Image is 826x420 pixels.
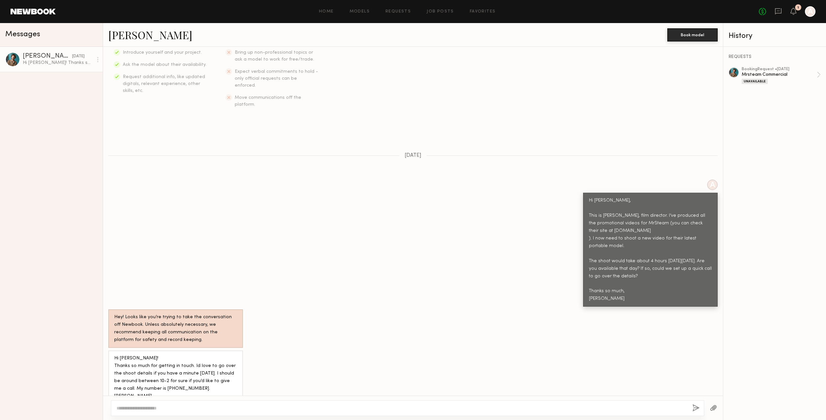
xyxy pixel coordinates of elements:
a: Job Posts [427,10,454,14]
span: Request additional info, like updated digitals, relevant experience, other skills, etc. [123,75,205,93]
div: History [729,32,821,40]
div: 1 [797,6,799,10]
button: Book model [667,28,718,42]
div: Mrsteam Commercial [742,71,817,78]
div: Hi [PERSON_NAME], This is [PERSON_NAME], film director. I’ve produced all the promotional videos ... [589,197,712,303]
span: Messages [5,31,40,38]
span: [DATE] [405,153,421,158]
span: Move communications off the platform. [235,96,301,107]
span: Expect verbal commitments to hold - only official requests can be enforced. [235,70,318,88]
a: Book model [667,32,718,37]
a: Models [350,10,370,14]
div: [PERSON_NAME] [23,53,72,60]
a: Requests [386,10,411,14]
span: Bring up non-professional topics or ask a model to work for free/trade. [235,50,314,62]
a: Favorites [470,10,496,14]
div: Hi [PERSON_NAME]! Thanks so much for getting in touch. Id love to go over the shoot details if yo... [23,60,93,66]
div: REQUESTS [729,55,821,59]
a: Home [319,10,334,14]
a: [PERSON_NAME] [108,28,192,42]
span: Introduce yourself and your project. [123,50,202,55]
div: Hi [PERSON_NAME]! Thanks so much for getting in touch. Id love to go over the shoot details if yo... [114,355,237,400]
div: booking Request • [DATE] [742,67,817,71]
a: bookingRequest •[DATE]Mrsteam CommercialUnavailable [742,67,821,84]
a: A [805,6,815,17]
div: [DATE] [72,53,85,60]
div: Hey! Looks like you’re trying to take the conversation off Newbook. Unless absolutely necessary, ... [114,314,237,344]
div: Unavailable [742,79,768,84]
span: Ask the model about their availability. [123,63,206,67]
